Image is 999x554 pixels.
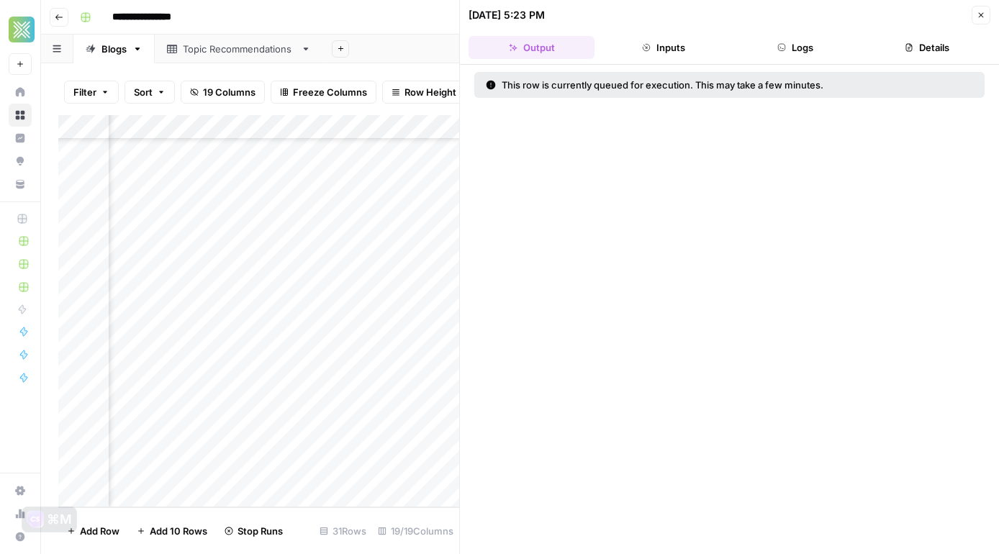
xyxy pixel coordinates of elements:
[134,85,153,99] span: Sort
[9,104,32,127] a: Browse
[64,81,119,104] button: Filter
[9,150,32,173] a: Opportunities
[73,85,96,99] span: Filter
[73,35,155,63] a: Blogs
[9,127,32,150] a: Insights
[372,519,459,542] div: 19/19 Columns
[271,81,376,104] button: Freeze Columns
[9,173,32,196] a: Your Data
[9,17,35,42] img: Xponent21 Logo
[469,36,595,59] button: Output
[600,36,726,59] button: Inputs
[150,524,207,538] span: Add 10 Rows
[314,519,372,542] div: 31 Rows
[9,502,32,525] a: Usage
[9,12,32,47] button: Workspace: Xponent21
[181,81,265,104] button: 19 Columns
[183,42,295,56] div: Topic Recommendations
[216,519,291,542] button: Stop Runs
[293,85,367,99] span: Freeze Columns
[9,81,32,104] a: Home
[125,81,175,104] button: Sort
[238,524,283,538] span: Stop Runs
[80,524,119,538] span: Add Row
[203,85,256,99] span: 19 Columns
[404,85,456,99] span: Row Height
[469,8,545,22] div: [DATE] 5:23 PM
[9,479,32,502] a: Settings
[58,519,128,542] button: Add Row
[486,78,898,92] div: This row is currently queued for execution. This may take a few minutes.
[382,81,466,104] button: Row Height
[155,35,323,63] a: Topic Recommendations
[733,36,859,59] button: Logs
[47,512,72,527] div: ⌘M
[9,525,32,548] button: Help + Support
[128,519,216,542] button: Add 10 Rows
[101,42,127,56] div: Blogs
[864,36,990,59] button: Details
